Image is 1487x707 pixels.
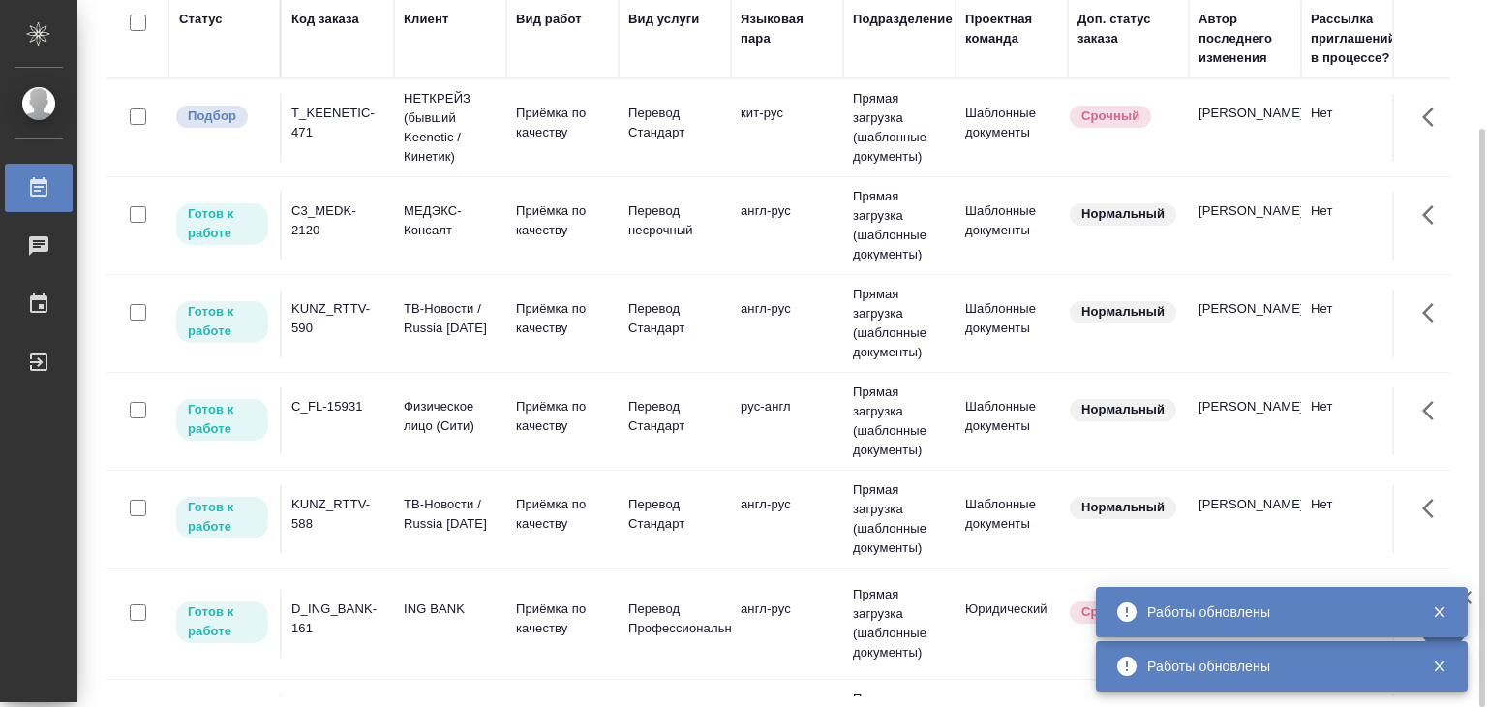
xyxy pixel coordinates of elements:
[516,397,609,436] p: Приёмка по качеству
[731,590,843,658] td: англ-рус
[843,177,956,274] td: Прямая загрузка (шаблонные документы)
[731,192,843,260] td: англ-рус
[1311,10,1404,68] div: Рассылка приглашений в процессе?
[291,495,384,534] div: KUNZ_RTTV-588
[404,10,448,29] div: Клиент
[843,575,956,672] td: Прямая загрузка (шаблонные документы)
[628,104,721,142] p: Перевод Стандарт
[1189,192,1301,260] td: [PERSON_NAME]
[741,10,834,48] div: Языковая пара
[843,79,956,176] td: Прямая загрузка (шаблонные документы)
[188,107,236,126] p: Подбор
[1189,485,1301,553] td: [PERSON_NAME]
[174,104,270,130] div: Можно подбирать исполнителей
[956,192,1068,260] td: Шаблонные документы
[291,397,384,416] div: C_FL-15931
[956,590,1068,658] td: Юридический
[404,599,497,619] p: ING BANK
[1411,485,1457,532] button: Здесь прячутся важные кнопки
[174,495,270,540] div: Исполнитель может приступить к работе
[628,495,721,534] p: Перевод Стандарт
[1189,94,1301,162] td: [PERSON_NAME]
[843,373,956,470] td: Прямая загрузка (шаблонные документы)
[843,275,956,372] td: Прямая загрузка (шаблонные документы)
[843,471,956,568] td: Прямая загрузка (шаблонные документы)
[956,387,1068,455] td: Шаблонные документы
[404,299,497,338] p: ТВ-Новости / Russia [DATE]
[1081,498,1165,517] p: Нормальный
[628,397,721,436] p: Перевод Стандарт
[1147,602,1403,622] div: Работы обновлены
[628,599,721,638] p: Перевод Профессиональный
[404,201,497,240] p: МЕДЭКС-Консалт
[1411,94,1457,140] button: Здесь прячутся важные кнопки
[1189,387,1301,455] td: [PERSON_NAME]
[1147,657,1403,676] div: Работы обновлены
[628,299,721,338] p: Перевод Стандарт
[853,10,953,29] div: Подразделение
[188,498,257,537] p: Готов к работе
[291,201,384,240] div: C3_MEDK-2120
[291,599,384,638] div: D_ING_BANK-161
[516,599,609,638] p: Приёмка по качеству
[628,201,721,240] p: Перевод несрочный
[516,299,609,338] p: Приёмка по качеству
[404,495,497,534] p: ТВ-Новости / Russia [DATE]
[179,10,223,29] div: Статус
[731,94,843,162] td: кит-рус
[1077,10,1179,48] div: Доп. статус заказа
[1301,192,1413,260] td: Нет
[731,485,843,553] td: англ-рус
[174,299,270,345] div: Исполнитель может приступить к работе
[1301,485,1413,553] td: Нет
[1411,387,1457,434] button: Здесь прячутся важные кнопки
[1419,658,1459,675] button: Закрыть
[188,400,257,439] p: Готов к работе
[956,94,1068,162] td: Шаблонные документы
[1301,94,1413,162] td: Нет
[731,387,843,455] td: рус-англ
[1081,400,1165,419] p: Нормальный
[516,495,609,534] p: Приёмка по качеству
[628,10,700,29] div: Вид услуги
[1081,204,1165,224] p: Нормальный
[1081,602,1139,622] p: Срочный
[404,397,497,436] p: Физическое лицо (Сити)
[1081,302,1165,322] p: Нормальный
[188,204,257,243] p: Готов к работе
[956,290,1068,357] td: Шаблонные документы
[291,104,384,142] div: T_KEENETIC-471
[174,599,270,645] div: Исполнитель может приступить к работе
[291,10,359,29] div: Код заказа
[174,397,270,443] div: Исполнитель может приступить к работе
[1411,290,1457,336] button: Здесь прячутся важные кнопки
[1419,603,1459,621] button: Закрыть
[1411,192,1457,238] button: Здесь прячутся важные кнопки
[188,302,257,341] p: Готов к работе
[1301,290,1413,357] td: Нет
[404,89,497,167] p: НЕТКРЕЙЗ (бывший Keenetic / Кинетик)
[1189,290,1301,357] td: [PERSON_NAME]
[731,290,843,357] td: англ-рус
[188,602,257,641] p: Готов к работе
[965,10,1058,48] div: Проектная команда
[1301,387,1413,455] td: Нет
[956,485,1068,553] td: Шаблонные документы
[1199,10,1291,68] div: Автор последнего изменения
[516,10,582,29] div: Вид работ
[291,299,384,338] div: KUNZ_RTTV-590
[1081,107,1139,126] p: Срочный
[174,201,270,247] div: Исполнитель может приступить к работе
[516,201,609,240] p: Приёмка по качеству
[516,104,609,142] p: Приёмка по качеству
